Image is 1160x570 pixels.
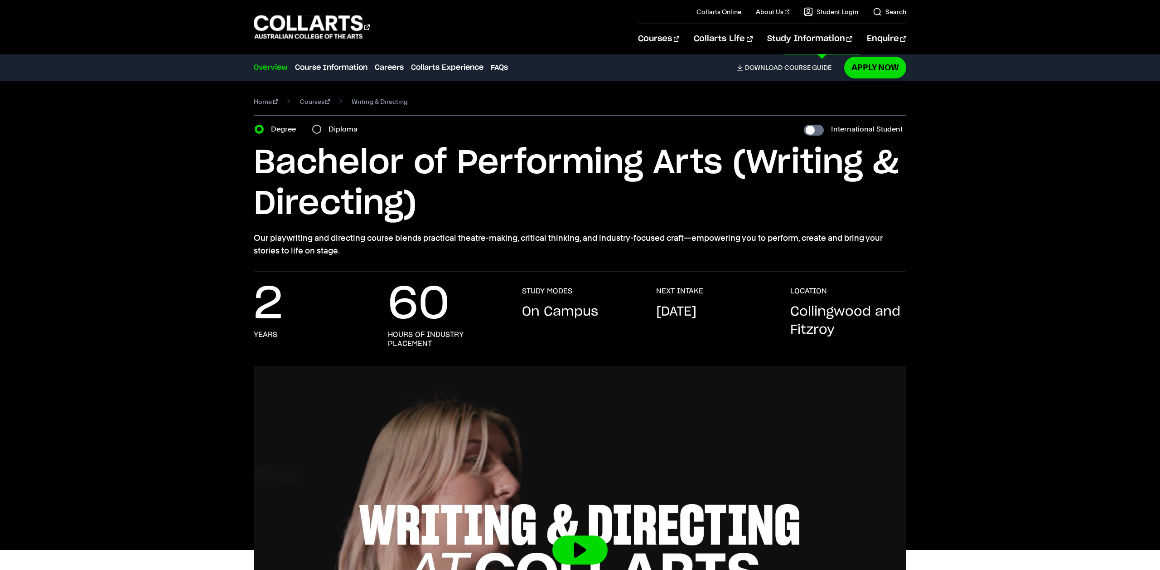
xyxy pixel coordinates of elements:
[844,57,906,78] a: Apply Now
[522,303,598,321] p: On Campus
[295,62,367,73] a: Course Information
[756,7,789,16] a: About Us
[656,303,696,321] p: [DATE]
[867,24,906,54] a: Enquire
[696,7,741,16] a: Collarts Online
[388,287,449,323] p: 60
[254,232,906,257] p: Our playwriting and directing course blends practical theatre-making, critical thinking, and indu...
[254,287,283,323] p: 2
[831,123,903,136] label: International Student
[329,123,363,136] label: Diploma
[790,303,906,339] p: Collingwood and Fitzroy
[745,63,783,72] span: Download
[694,24,752,54] a: Collarts Life
[254,95,278,108] a: Home
[375,62,404,73] a: Careers
[767,24,852,54] a: Study Information
[804,7,858,16] a: Student Login
[656,287,703,296] h3: NEXT INTAKE
[271,123,301,136] label: Degree
[352,95,408,108] span: Writing & Directing
[790,287,827,296] h3: LOCATION
[254,143,906,224] h1: Bachelor of Performing Arts (Writing & Directing)
[737,63,839,72] a: DownloadCourse Guide
[638,24,679,54] a: Courses
[491,62,508,73] a: FAQs
[411,62,483,73] a: Collarts Experience
[522,287,572,296] h3: STUDY MODES
[300,95,330,108] a: Courses
[388,330,504,348] h3: hours of industry placement
[254,330,277,339] h3: years
[254,62,288,73] a: Overview
[254,14,370,40] div: Go to homepage
[873,7,906,16] a: Search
